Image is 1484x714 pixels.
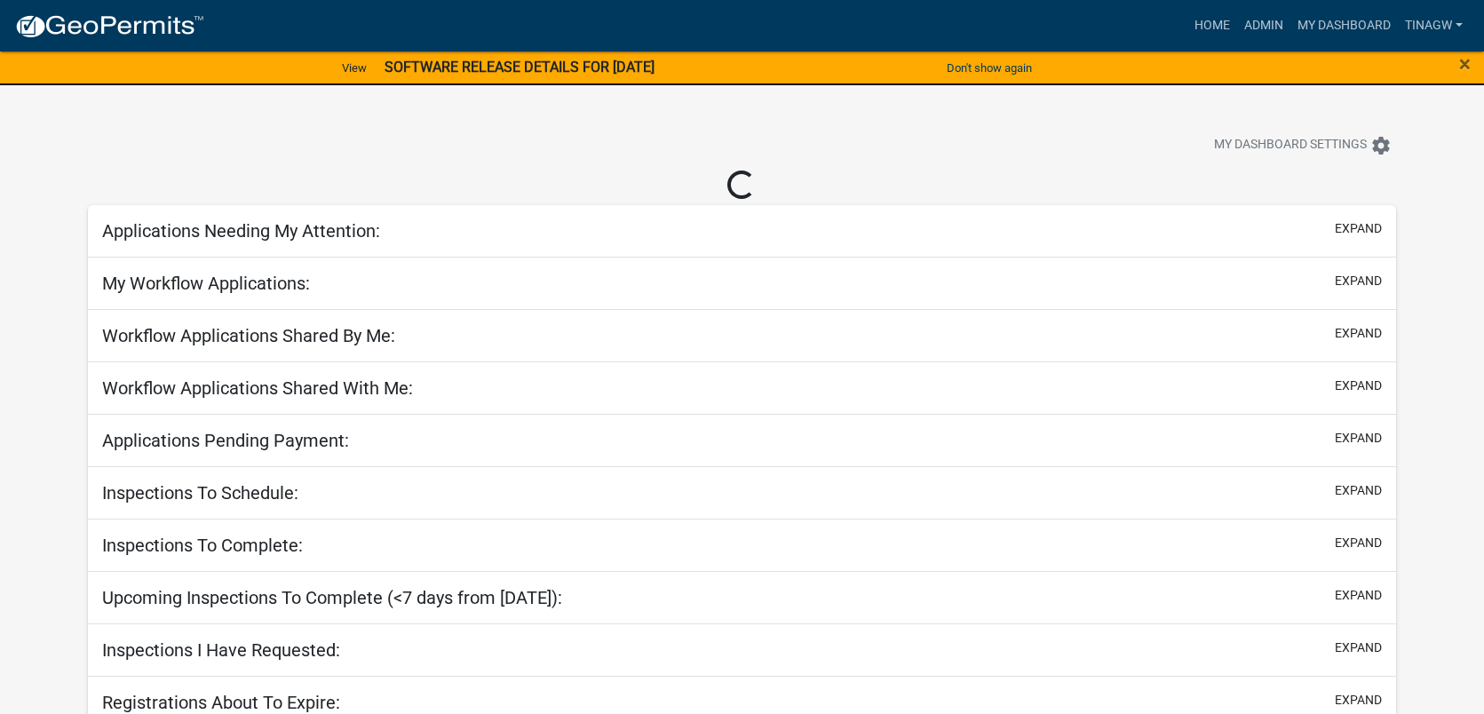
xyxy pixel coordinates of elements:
[940,53,1039,83] button: Don't show again
[102,273,310,294] h5: My Workflow Applications:
[102,587,562,608] h5: Upcoming Inspections To Complete (<7 days from [DATE]):
[102,220,380,242] h5: Applications Needing My Attention:
[335,53,374,83] a: View
[1237,9,1290,43] a: Admin
[1200,128,1406,163] button: My Dashboard Settingssettings
[1335,534,1382,552] button: expand
[102,535,303,556] h5: Inspections To Complete:
[1398,9,1470,43] a: TinaGW
[1335,377,1382,395] button: expand
[385,59,655,75] strong: SOFTWARE RELEASE DETAILS FOR [DATE]
[1335,691,1382,710] button: expand
[1335,586,1382,605] button: expand
[1370,135,1392,156] i: settings
[1335,219,1382,238] button: expand
[102,430,349,451] h5: Applications Pending Payment:
[1335,639,1382,657] button: expand
[102,325,395,346] h5: Workflow Applications Shared By Me:
[1459,53,1471,75] button: Close
[1459,52,1471,76] span: ×
[1335,429,1382,448] button: expand
[102,482,298,504] h5: Inspections To Schedule:
[102,692,340,713] h5: Registrations About To Expire:
[1335,324,1382,343] button: expand
[1187,9,1237,43] a: Home
[102,639,340,661] h5: Inspections I Have Requested:
[1335,272,1382,290] button: expand
[1214,135,1367,156] span: My Dashboard Settings
[1335,481,1382,500] button: expand
[102,377,413,399] h5: Workflow Applications Shared With Me:
[1290,9,1398,43] a: My Dashboard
